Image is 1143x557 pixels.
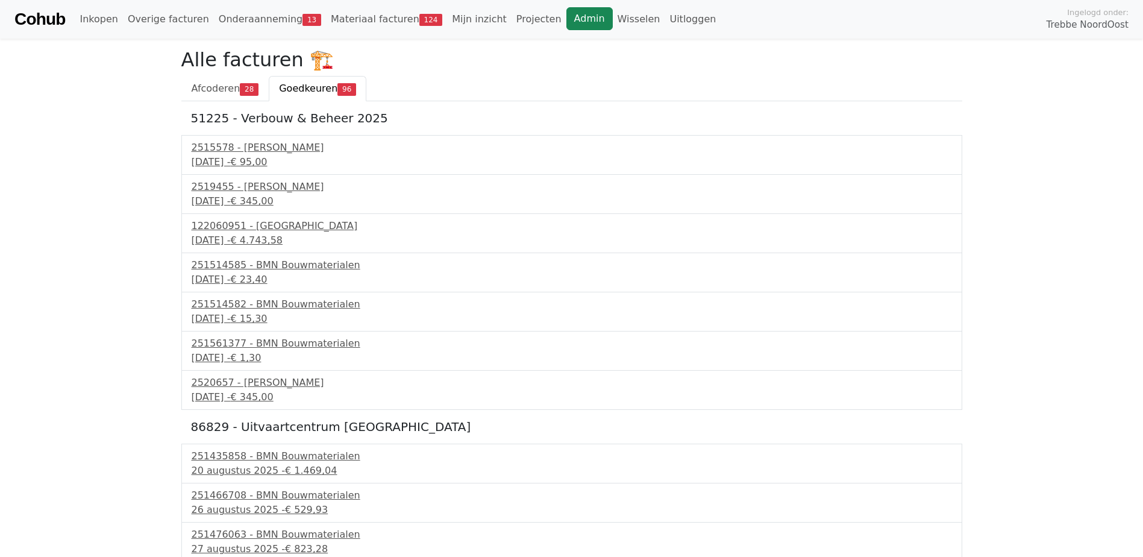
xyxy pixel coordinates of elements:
a: Projecten [512,7,566,31]
span: € 823,28 [285,543,328,555]
a: 251514582 - BMN Bouwmaterialen[DATE] -€ 15,30 [192,297,952,326]
a: 251435858 - BMN Bouwmaterialen20 augustus 2025 -€ 1.469,04 [192,449,952,478]
span: Goedkeuren [279,83,337,94]
div: 251514585 - BMN Bouwmaterialen [192,258,952,272]
span: Afcoderen [192,83,240,94]
a: Uitloggen [665,7,721,31]
div: 251561377 - BMN Bouwmaterialen [192,336,952,351]
a: Wisselen [613,7,665,31]
div: [DATE] - [192,312,952,326]
a: 2515578 - [PERSON_NAME][DATE] -€ 95,00 [192,140,952,169]
div: 20 augustus 2025 - [192,464,952,478]
a: Overige facturen [123,7,214,31]
span: 13 [302,14,321,26]
div: 251514582 - BMN Bouwmaterialen [192,297,952,312]
a: Goedkeuren96 [269,76,366,101]
a: Cohub [14,5,65,34]
span: € 15,30 [230,313,267,324]
a: Admin [566,7,613,30]
div: 251435858 - BMN Bouwmaterialen [192,449,952,464]
div: 26 augustus 2025 - [192,503,952,517]
div: [DATE] - [192,194,952,209]
h2: Alle facturen 🏗️ [181,48,962,71]
span: € 23,40 [230,274,267,285]
span: € 529,93 [285,504,328,515]
a: Onderaanneming13 [214,7,326,31]
span: € 4.743,58 [230,234,283,246]
div: [DATE] - [192,390,952,404]
a: 251476063 - BMN Bouwmaterialen27 augustus 2025 -€ 823,28 [192,527,952,556]
span: € 1.469,04 [285,465,337,476]
div: 2520657 - [PERSON_NAME] [192,376,952,390]
span: 124 [419,14,443,26]
a: 2519455 - [PERSON_NAME][DATE] -€ 345,00 [192,180,952,209]
span: 96 [337,83,356,95]
a: Mijn inzicht [447,7,512,31]
span: Trebbe NoordOost [1047,18,1129,32]
a: 251514585 - BMN Bouwmaterialen[DATE] -€ 23,40 [192,258,952,287]
div: 2519455 - [PERSON_NAME] [192,180,952,194]
span: € 345,00 [230,195,273,207]
div: [DATE] - [192,351,952,365]
a: 2520657 - [PERSON_NAME][DATE] -€ 345,00 [192,376,952,404]
a: 122060951 - [GEOGRAPHIC_DATA][DATE] -€ 4.743,58 [192,219,952,248]
span: € 345,00 [230,391,273,403]
span: € 95,00 [230,156,267,168]
div: [DATE] - [192,233,952,248]
span: € 1,30 [230,352,261,363]
a: Afcoderen28 [181,76,269,101]
div: 251476063 - BMN Bouwmaterialen [192,527,952,542]
div: [DATE] - [192,155,952,169]
h5: 86829 - Uitvaartcentrum [GEOGRAPHIC_DATA] [191,420,953,434]
a: Materiaal facturen124 [326,7,447,31]
a: 251466708 - BMN Bouwmaterialen26 augustus 2025 -€ 529,93 [192,488,952,517]
a: Inkopen [75,7,122,31]
h5: 51225 - Verbouw & Beheer 2025 [191,111,953,125]
div: 27 augustus 2025 - [192,542,952,556]
div: 2515578 - [PERSON_NAME] [192,140,952,155]
span: 28 [240,83,258,95]
span: Ingelogd onder: [1067,7,1129,18]
div: [DATE] - [192,272,952,287]
div: 251466708 - BMN Bouwmaterialen [192,488,952,503]
a: 251561377 - BMN Bouwmaterialen[DATE] -€ 1,30 [192,336,952,365]
div: 122060951 - [GEOGRAPHIC_DATA] [192,219,952,233]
